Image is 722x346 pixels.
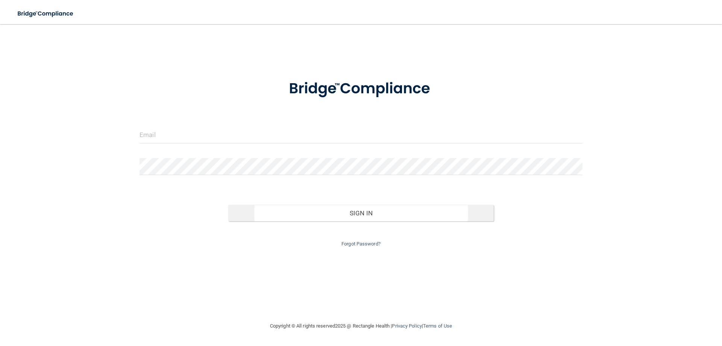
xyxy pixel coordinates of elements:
[592,293,713,323] iframe: Drift Widget Chat Controller
[140,127,582,143] input: Email
[341,241,381,247] a: Forgot Password?
[392,323,422,329] a: Privacy Policy
[423,323,452,329] a: Terms of Use
[273,69,449,108] img: bridge_compliance_login_screen.278c3ca4.svg
[11,6,80,21] img: bridge_compliance_login_screen.278c3ca4.svg
[228,205,494,221] button: Sign In
[224,314,498,338] div: Copyright © All rights reserved 2025 @ Rectangle Health | |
